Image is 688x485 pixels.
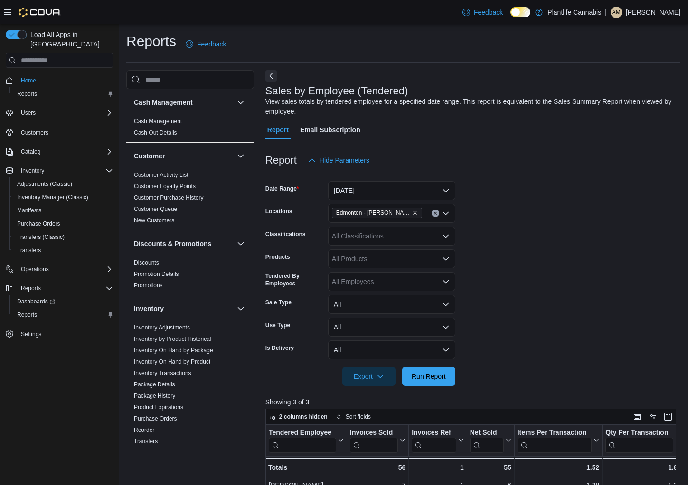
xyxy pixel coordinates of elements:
nav: Complex example [6,70,113,366]
div: 1.52 [517,462,599,473]
button: Keyboard shortcuts [632,411,643,422]
a: Reports [13,309,41,320]
a: Package Details [134,381,175,388]
a: Customer Activity List [134,172,188,178]
span: Home [21,77,36,84]
label: Products [265,253,290,261]
button: Home [2,73,117,87]
div: 56 [350,462,405,473]
button: Inventory [134,304,233,313]
button: Users [17,107,39,119]
span: Customer Purchase History [134,194,204,201]
a: Inventory Adjustments [134,324,190,331]
h3: Discounts & Promotions [134,239,211,248]
div: Invoices Ref [412,429,456,453]
button: Open list of options [442,210,450,217]
label: Sale Type [265,299,292,306]
span: Reports [13,88,113,100]
div: Qty Per Transaction [605,429,673,438]
button: Sort fields [332,411,375,422]
span: Dashboards [13,296,113,307]
span: Dashboards [17,298,55,305]
span: Discounts [134,259,159,266]
a: Inventory Manager (Classic) [13,192,92,203]
span: Inventory Adjustments [134,324,190,331]
button: Run Report [402,367,455,386]
div: 1 [412,462,463,473]
label: Tendered By Employees [265,272,324,287]
span: Edmonton - Hollick Kenyon [332,208,422,218]
button: Items Per Transaction [517,429,599,453]
h1: Reports [126,32,176,51]
button: All [328,340,455,359]
span: Purchase Orders [134,415,177,422]
span: Export [348,367,390,386]
div: 55 [470,462,511,473]
a: Customer Queue [134,206,177,212]
button: Reports [9,87,117,101]
button: Next [265,70,277,82]
a: Feedback [182,35,230,54]
a: Dashboards [9,295,117,308]
button: 2 columns hidden [266,411,331,422]
a: Promotions [134,282,163,289]
button: All [328,318,455,337]
button: Purchase Orders [9,217,117,230]
button: Operations [17,264,53,275]
a: Promotion Details [134,271,179,277]
label: Use Type [265,321,290,329]
span: Package Details [134,381,175,388]
span: Operations [17,264,113,275]
h3: Customer [134,151,165,161]
div: Inventory [126,322,254,451]
button: Reports [17,283,45,294]
h3: Sales by Employee (Tendered) [265,85,408,97]
a: Manifests [13,205,45,216]
span: Promotion Details [134,270,179,278]
button: Qty Per Transaction [605,429,681,453]
div: Net Sold [470,429,503,453]
div: Discounts & Promotions [126,257,254,295]
span: Manifests [17,207,41,214]
a: Reorder [134,427,154,433]
a: Inventory On Hand by Product [134,358,210,365]
span: Adjustments (Classic) [17,180,72,188]
a: Dashboards [13,296,59,307]
span: Operations [21,265,49,273]
span: New Customers [134,217,174,224]
button: Reports [9,308,117,321]
span: Email Subscription [300,120,360,139]
button: Customer [235,150,246,162]
button: Hide Parameters [304,151,373,170]
a: Transfers [13,245,45,256]
span: Catalog [21,148,40,156]
span: Hide Parameters [320,156,369,165]
h3: Cash Management [134,98,193,107]
button: Reports [2,282,117,295]
span: Settings [17,328,113,340]
div: Invoices Sold [350,429,398,438]
span: Reports [17,311,37,319]
button: Customers [2,125,117,139]
span: Customer Queue [134,205,177,213]
span: Home [17,74,113,86]
span: Package History [134,392,175,400]
a: Settings [17,329,45,340]
span: Feedback [197,39,226,49]
button: [DATE] [328,181,455,200]
h3: Report [265,155,297,166]
span: Edmonton - [PERSON_NAME] [336,208,410,218]
span: Transfers (Classic) [13,231,113,243]
span: Reports [13,309,113,320]
span: Cash Out Details [134,129,177,137]
span: Sort fields [346,413,371,421]
a: Inventory On Hand by Package [134,347,213,354]
button: Inventory [17,165,48,176]
input: Dark Mode [510,7,530,17]
label: Is Delivery [265,344,294,352]
span: Customers [21,129,48,137]
button: Invoices Sold [350,429,405,453]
